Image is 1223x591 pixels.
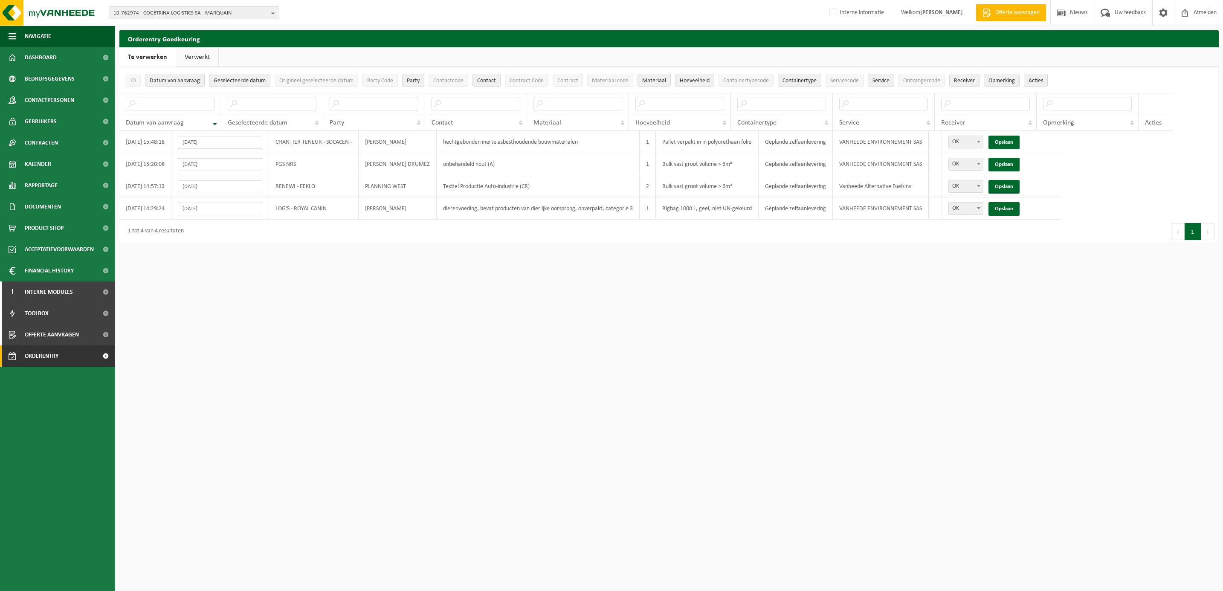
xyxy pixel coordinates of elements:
span: Contracten [25,132,58,154]
span: Datum van aanvraag [126,119,184,126]
td: Bulk vast groot volume > 6m³ [656,175,759,197]
td: Geplande zelfaanlevering [759,197,833,220]
span: Interne modules [25,281,73,303]
td: CHANTIER TENEUR - SOCACEN - [269,131,359,153]
td: PGS NRS [269,153,359,175]
td: RENEWI - EEKLO [269,175,359,197]
h2: Orderentry Goedkeuring [119,30,1219,47]
td: VANHEEDE ENVIRONNEMENT SAS [833,153,929,175]
button: 10-762974 - COGETRINA LOGISTICS SA - MARQUAIN [109,6,279,19]
button: OntvangercodeOntvangercode: Activate to sort [898,74,945,87]
span: Opmerking [1043,119,1074,126]
button: Origineel geselecteerde datumOrigineel geselecteerde datum: Activate to sort [275,74,358,87]
td: [DATE] 14:29:24 [119,197,171,220]
td: [DATE] 15:20:08 [119,153,171,175]
span: Contactpersonen [25,90,74,111]
span: Ontvangercode [903,78,940,84]
td: Bulk vast groot volume > 6m³ [656,153,759,175]
button: ReceiverReceiver: Activate to sort [949,74,980,87]
td: Geplande zelfaanlevering [759,153,833,175]
span: Contact [432,119,453,126]
button: PartyParty: Activate to sort [402,74,424,87]
td: Bigbag 1000 L, geel, niet UN-gekeurd [656,197,759,220]
span: Party [407,78,420,84]
button: ContactcodeContactcode: Activate to sort [429,74,468,87]
span: Rapportage [25,175,58,196]
span: OK [949,158,983,170]
td: PLANNING WEST [359,175,437,197]
span: Service [872,78,890,84]
span: Contact [477,78,496,84]
span: Opmerking [988,78,1015,84]
span: I [9,281,16,303]
span: Orderentry Goedkeuring [25,345,96,367]
a: Te verwerken [119,47,176,67]
span: Materiaal code [592,78,629,84]
td: Textiel Productie Auto-industrie (CR) [437,175,640,197]
button: HoeveelheidHoeveelheid: Activate to sort [675,74,714,87]
td: Vanheede Alternative Fuels nv [833,175,929,197]
span: Bedrijfsgegevens [25,68,75,90]
td: VANHEEDE ENVIRONNEMENT SAS [833,131,929,153]
td: 1 [640,153,656,175]
span: Geselecteerde datum [214,78,266,84]
td: 1 [640,131,656,153]
button: Geselecteerde datumGeselecteerde datum: Activate to sort [209,74,270,87]
button: OpmerkingOpmerking: Activate to sort [984,74,1020,87]
span: Containertype [782,78,817,84]
span: Toolbox [25,303,49,324]
button: IDID: Activate to sort [126,74,141,87]
td: Geplande zelfaanlevering [759,175,833,197]
span: Receiver [941,119,965,126]
span: Gebruikers [25,111,57,132]
span: Offerte aanvragen [993,9,1042,17]
span: Service [839,119,859,126]
td: 2 [640,175,656,197]
span: OK [949,136,983,148]
span: Containertype [737,119,777,126]
td: LOG'S - ROYAL CANIN [269,197,359,220]
span: OK [948,180,983,193]
a: Opslaan [988,180,1020,194]
label: Interne informatie [828,6,884,19]
button: Next [1201,223,1214,240]
td: dierenvoeding, bevat producten van dierlijke oorsprong, onverpakt, categorie 3 [437,197,640,220]
span: OK [949,203,983,214]
td: VANHEEDE ENVIRONNEMENT SAS [833,197,929,220]
span: Geselecteerde datum [228,119,287,126]
button: Acties [1024,74,1048,87]
span: Hoeveelheid [635,119,670,126]
span: Party [330,119,344,126]
a: Offerte aanvragen [976,4,1046,21]
button: ContainertypecodeContainertypecode: Activate to sort [719,74,774,87]
a: Opslaan [988,136,1020,149]
button: ContainertypeContainertype: Activate to sort [778,74,821,87]
td: hechtgebonden inerte asbesthoudende bouwmaterialen [437,131,640,153]
span: ID [130,78,136,84]
div: 1 tot 4 van 4 resultaten [124,224,184,239]
span: Acties [1029,78,1043,84]
td: Pallet verpakt in in polyurethaan folie [656,131,759,153]
span: Receiver [954,78,975,84]
td: 1 [640,197,656,220]
button: ContractContract: Activate to sort [553,74,583,87]
td: [PERSON_NAME] [359,131,437,153]
button: ContactContact: Activate to sort [472,74,501,87]
span: Offerte aanvragen [25,324,79,345]
td: Geplande zelfaanlevering [759,131,833,153]
button: Materiaal codeMateriaal code: Activate to sort [587,74,633,87]
span: OK [948,158,983,171]
span: Hoeveelheid [680,78,710,84]
td: [PERSON_NAME] DRUMEZ [359,153,437,175]
button: MateriaalMateriaal: Activate to sort [638,74,671,87]
span: Product Shop [25,217,64,239]
a: Opslaan [988,158,1020,171]
span: Documenten [25,196,61,217]
td: [PERSON_NAME] [359,197,437,220]
span: Servicecode [830,78,859,84]
span: Kalender [25,154,51,175]
button: Party CodeParty Code: Activate to sort [362,74,398,87]
strong: [PERSON_NAME] [920,9,963,16]
a: Opslaan [988,202,1020,216]
span: Materiaal [642,78,666,84]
